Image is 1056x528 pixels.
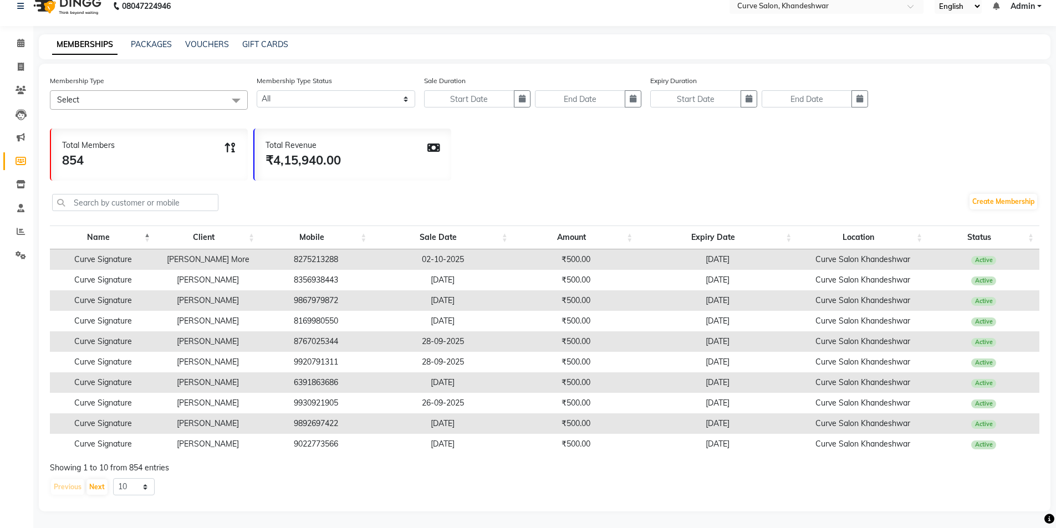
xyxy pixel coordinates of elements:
td: 9892697422 [260,413,372,434]
span: Active [971,379,996,388]
td: 26-09-2025 [372,393,513,413]
td: 02-10-2025 [372,249,513,270]
td: Curve Signature [50,372,156,393]
a: PACKAGES [131,39,172,49]
input: Start Date [650,90,741,107]
span: Admin [1011,1,1035,12]
input: Search by customer or mobile [52,194,218,211]
td: 9920791311 [260,352,372,372]
td: Curve Salon Khandeshwar [797,413,928,434]
td: ₹500.00 [513,393,638,413]
input: Start Date [424,90,514,107]
td: 28-09-2025 [372,352,513,372]
td: Curve Salon Khandeshwar [797,331,928,352]
td: 8169980550 [260,311,372,331]
td: [DATE] [638,434,797,454]
a: MEMBERSHIPS [52,35,118,55]
th: Client: activate to sort column ascending [156,225,260,249]
td: [PERSON_NAME] [156,434,260,454]
th: Mobile: activate to sort column ascending [260,225,372,249]
td: [PERSON_NAME] [156,352,260,372]
td: Curve Signature [50,413,156,434]
td: 8356938443 [260,270,372,290]
a: Create Membership [970,194,1037,209]
th: Expiry Date: activate to sort column ascending [638,225,797,249]
td: Curve Signature [50,311,156,331]
input: End Date [535,90,625,107]
td: [DATE] [638,413,797,434]
td: Curve Signature [50,270,156,290]
td: ₹500.00 [513,270,638,290]
td: [DATE] [638,311,797,331]
td: [DATE] [372,434,513,454]
span: Active [971,297,996,306]
td: Curve Signature [50,249,156,270]
td: Curve Salon Khandeshwar [797,311,928,331]
td: [PERSON_NAME] [156,331,260,352]
div: 854 [62,151,115,170]
td: 9022773566 [260,434,372,454]
label: Sale Duration [424,76,466,86]
td: [DATE] [638,270,797,290]
td: Curve Signature [50,393,156,413]
td: ₹500.00 [513,372,638,393]
td: [PERSON_NAME] [156,413,260,434]
label: Membership Type Status [257,76,332,86]
td: 9930921905 [260,393,372,413]
th: Sale Date: activate to sort column ascending [372,225,513,249]
td: [DATE] [372,413,513,434]
td: [PERSON_NAME] [156,311,260,331]
th: Location: activate to sort column ascending [797,225,928,249]
button: Previous [51,479,84,495]
td: 8767025344 [260,331,372,352]
th: Status: activate to sort column ascending [928,225,1039,249]
td: ₹500.00 [513,249,638,270]
span: Active [971,358,996,367]
td: 28-09-2025 [372,331,513,352]
span: Active [971,317,996,326]
span: Active [971,256,996,265]
span: Active [971,420,996,429]
td: [DATE] [372,372,513,393]
td: Curve Salon Khandeshwar [797,270,928,290]
td: ₹500.00 [513,331,638,352]
td: ₹500.00 [513,352,638,372]
button: Next [86,479,108,495]
td: Curve Salon Khandeshwar [797,372,928,393]
th: Amount: activate to sort column ascending [513,225,638,249]
label: Membership Type [50,76,104,86]
td: [DATE] [638,352,797,372]
td: Curve Signature [50,352,156,372]
td: [PERSON_NAME] [156,270,260,290]
span: Active [971,276,996,285]
a: GIFT CARDS [242,39,288,49]
th: Name: activate to sort column descending [50,225,156,249]
span: Active [971,338,996,347]
td: [PERSON_NAME] [156,290,260,311]
td: [PERSON_NAME] [156,372,260,393]
div: ₹4,15,940.00 [266,151,341,170]
td: [PERSON_NAME] More [156,249,260,270]
td: [DATE] [638,393,797,413]
td: 8275213288 [260,249,372,270]
td: [DATE] [372,311,513,331]
td: Curve Signature [50,331,156,352]
td: ₹500.00 [513,311,638,331]
span: Active [971,440,996,449]
td: [DATE] [372,270,513,290]
td: Curve Salon Khandeshwar [797,434,928,454]
td: Curve Salon Khandeshwar [797,249,928,270]
input: End Date [762,90,852,107]
td: Curve Signature [50,290,156,311]
td: [DATE] [638,331,797,352]
div: Showing 1 to 10 from 854 entries [50,462,1039,474]
td: 6391863686 [260,372,372,393]
td: ₹500.00 [513,434,638,454]
td: ₹500.00 [513,290,638,311]
label: Expiry Duration [650,76,697,86]
td: Curve Salon Khandeshwar [797,290,928,311]
td: ₹500.00 [513,413,638,434]
td: [DATE] [638,249,797,270]
td: Curve Salon Khandeshwar [797,352,928,372]
td: [PERSON_NAME] [156,393,260,413]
